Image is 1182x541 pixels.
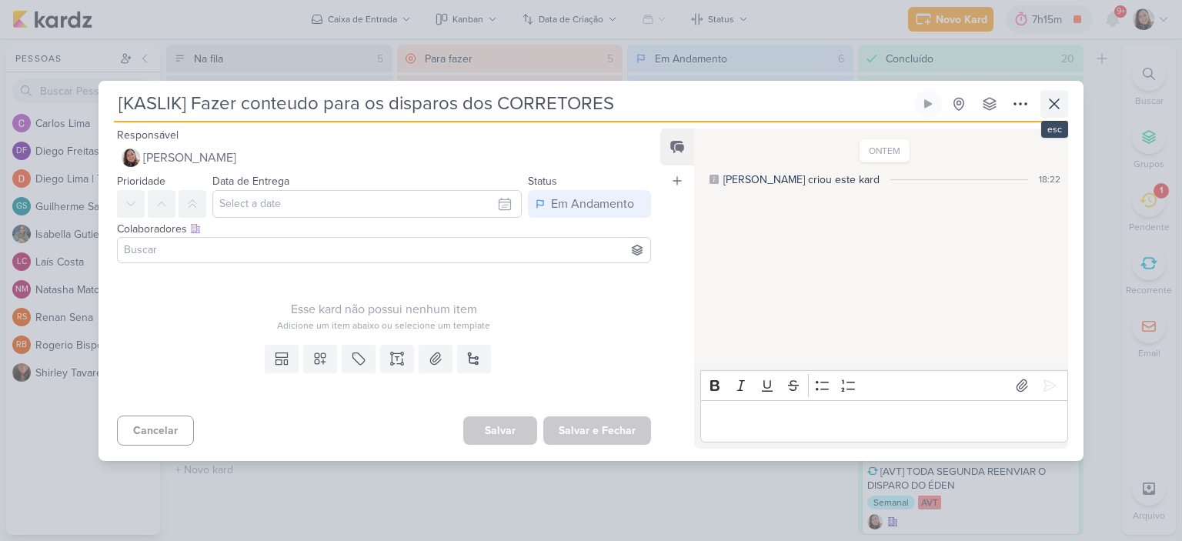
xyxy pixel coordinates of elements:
div: Colaboradores [117,221,651,237]
label: Status [528,175,557,188]
button: Cancelar [117,416,194,446]
label: Data de Entrega [212,175,289,188]
input: Buscar [121,241,647,259]
input: Select a date [212,190,522,218]
button: Em Andamento [528,190,651,218]
img: Sharlene Khoury [122,149,140,167]
label: Responsável [117,129,179,142]
div: esc [1041,121,1068,138]
div: Editor toolbar [700,370,1068,400]
div: Adicione um item abaixo ou selecione um template [117,319,651,332]
label: Prioridade [117,175,165,188]
div: Esse kard não possui nenhum item [117,300,651,319]
div: 18:22 [1039,172,1060,186]
button: [PERSON_NAME] [117,144,651,172]
div: Ligar relógio [922,98,934,110]
div: Editor editing area: main [700,400,1068,442]
input: Kard Sem Título [114,90,911,118]
span: [PERSON_NAME] [143,149,236,167]
div: Em Andamento [551,195,634,213]
div: [PERSON_NAME] criou este kard [723,172,880,188]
